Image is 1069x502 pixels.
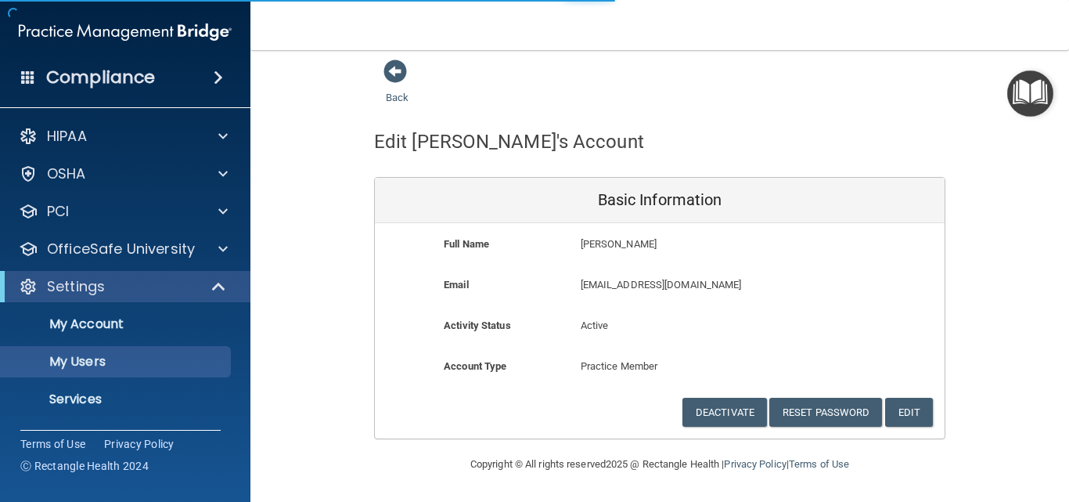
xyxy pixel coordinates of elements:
p: [EMAIL_ADDRESS][DOMAIN_NAME] [581,276,830,294]
div: Copyright © All rights reserved 2025 @ Rectangle Health | | [374,439,945,489]
a: Terms of Use [20,436,85,452]
div: Basic Information [375,178,945,223]
h4: Edit [PERSON_NAME]'s Account [374,132,644,152]
button: Edit [885,398,933,427]
button: Reset Password [769,398,882,427]
a: Settings [19,277,227,296]
a: Terms of Use [789,458,849,470]
b: Account Type [444,360,506,372]
b: Full Name [444,238,489,250]
p: [PERSON_NAME] [581,235,830,254]
button: Open Resource Center [1007,70,1053,117]
a: Back [386,73,409,103]
h4: Compliance [46,67,155,88]
button: Deactivate [682,398,767,427]
b: Email [444,279,469,291]
a: PCI [19,202,228,221]
a: Privacy Policy [724,458,786,470]
a: OfficeSafe University [19,240,228,258]
p: Practice Member [581,357,740,376]
p: My Account [10,316,224,332]
p: PCI [47,202,69,221]
p: My Users [10,354,224,370]
a: OSHA [19,164,228,183]
p: Settings [47,277,105,296]
b: Activity Status [444,320,511,331]
a: Privacy Policy [104,436,175,452]
p: Services [10,392,224,407]
p: HIPAA [47,127,87,146]
span: Ⓒ Rectangle Health 2024 [20,458,149,474]
p: Sign Out [10,429,224,445]
p: Active [581,316,740,335]
img: PMB logo [19,16,232,48]
a: HIPAA [19,127,228,146]
p: OfficeSafe University [47,240,195,258]
p: OSHA [47,164,86,183]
